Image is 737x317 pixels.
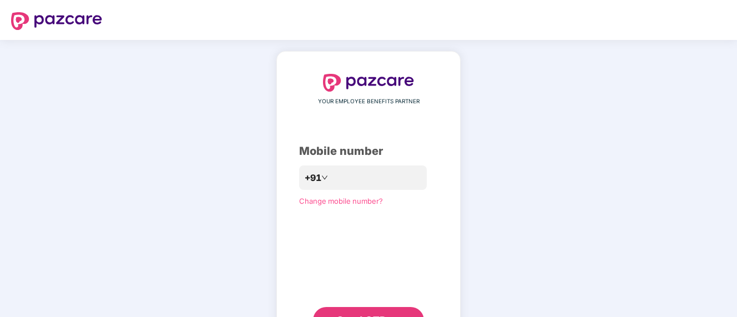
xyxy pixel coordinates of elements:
[318,97,420,106] span: YOUR EMPLOYEE BENEFITS PARTNER
[323,74,414,92] img: logo
[321,174,328,181] span: down
[305,171,321,185] span: +91
[299,197,383,205] a: Change mobile number?
[299,143,438,160] div: Mobile number
[11,12,102,30] img: logo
